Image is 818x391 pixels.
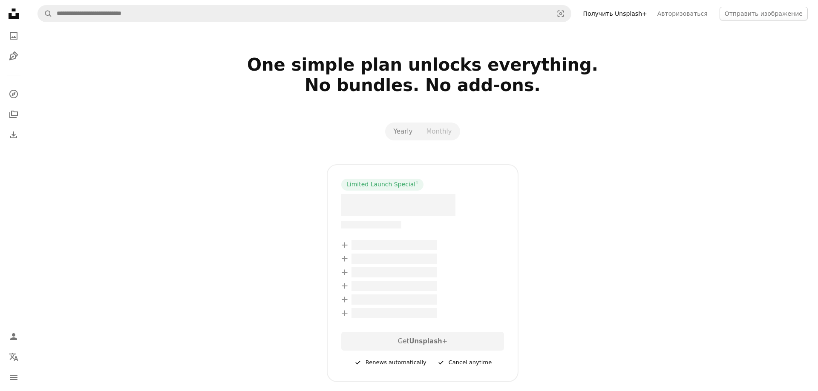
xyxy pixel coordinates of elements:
[341,221,401,228] span: –– –––– –––– –––– ––
[351,267,437,277] span: – –––– –––– ––– ––– –––– ––––
[583,10,647,17] font: Получить Unsplash+
[578,7,652,20] a: Получить Unsplash+
[5,348,22,365] button: Язык
[414,180,420,189] a: 1
[351,240,437,250] span: – –––– –––– ––– ––– –––– ––––
[5,27,22,44] a: Фотографии
[341,194,455,216] span: – –––– ––––.
[409,337,447,345] strong: Unsplash+
[341,179,423,191] div: Limited Launch Special
[351,294,437,305] span: – –––– –––– ––– ––– –––– ––––
[38,6,52,22] button: Поиск Unsplash
[652,7,713,20] a: Авторизоваться
[354,357,426,368] div: Renews automatically
[5,48,22,65] a: Иллюстрации
[419,124,458,139] button: Monthly
[725,10,803,17] font: Отправить изображение
[437,357,492,368] div: Cancel anytime
[341,332,504,351] div: Get
[5,328,22,345] a: Войти / Зарегистрироваться
[550,6,571,22] button: Визуальный поиск
[415,180,418,185] sup: 1
[5,86,22,103] a: Исследовать
[387,124,420,139] button: Yearly
[147,54,699,116] h2: One simple plan unlocks everything. No bundles. No add-ons.
[5,126,22,143] a: История загрузок
[351,308,437,318] span: – –––– –––– ––– ––– –––– ––––
[351,254,437,264] span: – –––– –––– ––– ––– –––– ––––
[657,10,708,17] font: Авторизоваться
[351,281,437,291] span: – –––– –––– ––– ––– –––– ––––
[5,106,22,123] a: Коллекции
[37,5,571,22] form: Найти визуальные материалы на сайте
[5,369,22,386] button: Меню
[720,7,808,20] button: Отправить изображение
[5,5,22,24] a: Главная — Unsplash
